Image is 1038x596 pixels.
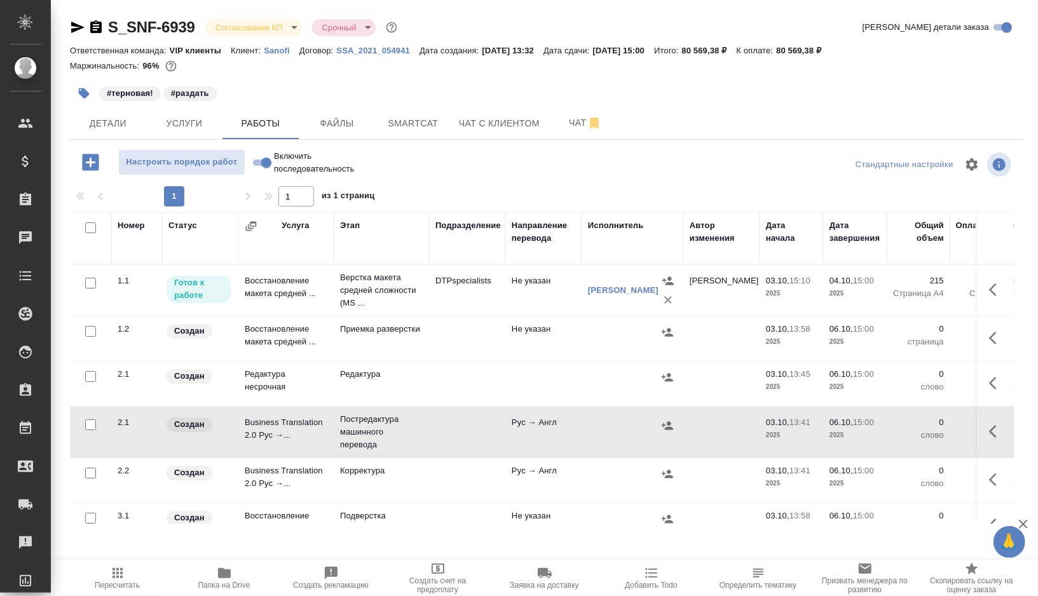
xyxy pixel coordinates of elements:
[957,464,1020,477] p: 0
[95,581,140,590] span: Пересчитать
[118,416,156,429] div: 2.1
[336,44,420,55] a: SSA_2021_054941
[893,522,944,535] p: страница
[830,511,853,520] p: 06.10,
[830,522,880,535] p: 2025
[658,368,677,387] button: Назначить
[555,115,616,131] span: Чат
[957,522,1020,535] p: страница
[238,268,334,313] td: Восстановление макета средней ...
[154,116,215,132] span: Услуги
[981,464,1012,495] button: Здесь прячутся важные кнопки
[658,510,677,529] button: Назначить
[118,323,156,335] div: 1.2
[420,46,482,55] p: Дата создания:
[720,581,796,590] span: Определить тематику
[766,381,817,393] p: 2025
[340,323,423,335] p: Приемка разверстки
[659,271,678,290] button: Назначить
[340,368,423,381] p: Редактура
[593,46,655,55] p: [DATE] 15:00
[78,116,139,132] span: Детали
[171,560,278,596] button: Папка на Drive
[174,276,223,302] p: Готов к работе
[957,335,1020,348] p: страница
[505,458,582,503] td: Рус → Англ
[165,510,232,527] div: Заказ еще не согласован с клиентом, искать исполнителей рано
[278,560,385,596] button: Создать рекламацию
[957,510,1020,522] p: 0
[893,464,944,477] p: 0
[658,323,677,342] button: Назначить
[776,46,831,55] p: 80 569,38 ₽
[118,464,156,477] div: 2.2
[340,219,360,232] div: Этап
[70,61,142,71] p: Маржинальность:
[981,510,1012,540] button: Здесь прячутся важные кнопки
[893,416,944,429] p: 0
[118,274,156,287] div: 1.1
[893,335,944,348] p: страница
[830,335,880,348] p: 2025
[174,466,205,479] p: Создан
[625,581,677,590] span: Добавить Todo
[981,274,1012,305] button: Здесь прячутся важные кнопки
[293,581,369,590] span: Создать рекламацию
[165,323,232,340] div: Заказ еще не согласован с клиентом, искать исполнителей рано
[812,560,918,596] button: Призвать менеджера по развитию
[766,219,817,245] div: Дата начала
[682,46,737,55] p: 80 569,38 ₽
[171,87,209,100] p: #раздать
[893,219,944,245] div: Общий объем
[238,410,334,454] td: Business Translation 2.0 Рус →...
[174,370,205,383] p: Создан
[174,511,205,524] p: Создан
[766,466,789,475] p: 03.10,
[264,44,299,55] a: Sanofi
[853,417,874,427] p: 15:00
[654,46,681,55] p: Итого:
[956,219,1020,245] div: Оплачиваемый объем
[118,368,156,381] div: 2.1
[245,220,257,233] button: Сгруппировать
[853,324,874,334] p: 15:00
[322,188,375,207] span: из 1 страниц
[957,274,1020,287] p: 215
[165,274,232,304] div: Исполнитель может приступить к работе
[683,268,760,313] td: [PERSON_NAME]
[174,418,205,431] p: Создан
[853,369,874,379] p: 15:00
[282,219,309,232] div: Услуга
[383,116,444,132] span: Smartcat
[789,466,810,475] p: 13:41
[385,560,491,596] button: Создать счет на предоплату
[238,316,334,361] td: Восстановление макета средней ...
[231,46,264,55] p: Клиент:
[312,19,376,36] div: Согласование КП
[107,87,153,100] p: #терновая!
[230,116,291,132] span: Работы
[766,287,817,300] p: 2025
[238,458,334,503] td: Business Translation 2.0 Рус →...
[505,410,582,454] td: Рус → Англ
[318,22,360,33] button: Срочный
[789,369,810,379] p: 13:45
[893,381,944,393] p: слово
[830,287,880,300] p: 2025
[789,511,810,520] p: 13:58
[118,149,245,175] button: Настроить порядок работ
[853,276,874,285] p: 15:00
[340,413,423,451] p: Постредактура машинного перевода
[766,369,789,379] p: 03.10,
[893,429,944,442] p: слово
[737,46,777,55] p: К оплате:
[830,466,853,475] p: 06.10,
[789,417,810,427] p: 13:41
[957,368,1020,381] p: 0
[987,152,1014,177] span: Посмотреть информацию
[893,477,944,490] p: слово
[659,290,678,309] button: Удалить
[789,276,810,285] p: 15:10
[705,560,812,596] button: Определить тематику
[165,464,232,482] div: Заказ еще не согласован с клиентом, искать исполнителей рано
